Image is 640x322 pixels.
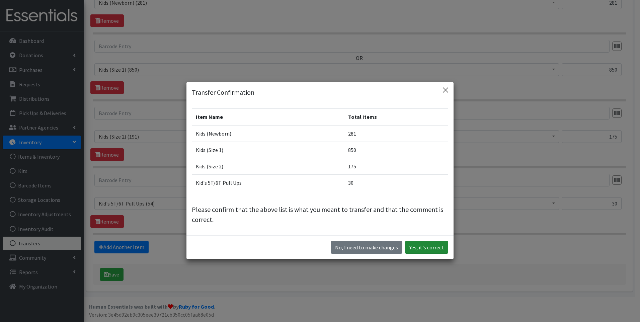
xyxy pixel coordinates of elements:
[344,158,448,174] td: 175
[331,241,402,254] button: No I need to make changes
[192,108,344,125] th: Item Name
[192,158,344,174] td: Kids (Size 2)
[405,241,448,254] button: Yes, it's correct
[344,142,448,158] td: 850
[344,125,448,142] td: 281
[192,174,344,191] td: Kid's 5T/6T Pull Ups
[344,174,448,191] td: 30
[192,205,448,225] p: Please confirm that the above list is what you meant to transfer and that the comment is correct.
[440,85,451,95] button: Close
[344,108,448,125] th: Total Items
[192,87,254,97] h5: Transfer Confirmation
[192,125,344,142] td: Kids (Newborn)
[192,142,344,158] td: Kids (Size 1)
